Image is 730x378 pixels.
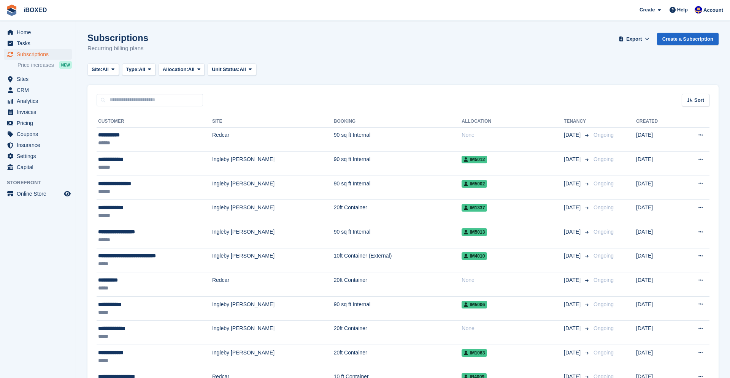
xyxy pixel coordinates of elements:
span: IM5012 [462,156,487,163]
span: Ongoing [594,132,614,138]
a: menu [4,162,72,172]
td: 20ft Container [334,321,462,345]
span: Ongoing [594,229,614,235]
td: 20ft Container [334,345,462,369]
a: menu [4,27,72,38]
td: 90 sq ft Internal [334,152,462,176]
th: Allocation [462,115,564,128]
span: [DATE] [564,204,582,212]
span: Coupons [17,129,62,139]
td: Ingleby [PERSON_NAME] [212,345,334,369]
td: [DATE] [636,176,678,200]
td: [DATE] [636,224,678,248]
td: Ingleby [PERSON_NAME] [212,248,334,272]
span: [DATE] [564,276,582,284]
td: [DATE] [636,296,678,321]
th: Tenancy [564,115,590,128]
a: menu [4,107,72,117]
div: None [462,324,564,332]
a: menu [4,96,72,106]
div: None [462,276,564,284]
span: Unit Status: [212,66,240,73]
span: IM1337 [462,204,487,212]
span: CRM [17,85,62,95]
td: [DATE] [636,345,678,369]
span: Storefront [7,179,76,187]
span: Ongoing [594,325,614,331]
td: 90 sq ft Internal [334,296,462,321]
td: [DATE] [636,200,678,224]
button: Allocation: All [159,63,205,76]
span: [DATE] [564,349,582,357]
span: All [139,66,145,73]
span: Ongoing [594,253,614,259]
td: Ingleby [PERSON_NAME] [212,321,334,345]
td: [DATE] [636,152,678,176]
span: Export [626,35,642,43]
span: IM5013 [462,228,487,236]
span: Pricing [17,118,62,128]
th: Created [636,115,678,128]
span: Analytics [17,96,62,106]
td: Redcar [212,127,334,152]
td: Ingleby [PERSON_NAME] [212,152,334,176]
span: Sort [694,96,704,104]
td: [DATE] [636,127,678,152]
td: 20ft Container [334,272,462,297]
span: IM1063 [462,349,487,357]
th: Booking [334,115,462,128]
span: IM5002 [462,180,487,188]
span: All [188,66,195,73]
td: 20ft Container [334,200,462,224]
a: menu [4,151,72,161]
th: Customer [97,115,212,128]
span: Insurance [17,140,62,150]
a: menu [4,49,72,60]
span: Invoices [17,107,62,117]
a: Price increases NEW [17,61,72,69]
span: Ongoing [594,204,614,210]
span: Allocation: [163,66,188,73]
span: All [240,66,246,73]
span: Settings [17,151,62,161]
td: [DATE] [636,272,678,297]
span: Ongoing [594,156,614,162]
p: Recurring billing plans [87,44,148,53]
a: menu [4,74,72,84]
span: [DATE] [564,252,582,260]
a: menu [4,140,72,150]
h1: Subscriptions [87,33,148,43]
th: Site [212,115,334,128]
td: 90 sq ft Internal [334,224,462,248]
button: Site: All [87,63,119,76]
a: menu [4,129,72,139]
span: IM4010 [462,252,487,260]
td: Ingleby [PERSON_NAME] [212,224,334,248]
span: Ongoing [594,277,614,283]
span: [DATE] [564,301,582,308]
span: Help [677,6,688,14]
td: Ingleby [PERSON_NAME] [212,176,334,200]
td: Ingleby [PERSON_NAME] [212,296,334,321]
span: Site: [92,66,102,73]
span: Price increases [17,62,54,69]
span: [DATE] [564,180,582,188]
span: Ongoing [594,350,614,356]
span: Ongoing [594,301,614,307]
td: Ingleby [PERSON_NAME] [212,200,334,224]
span: Online Store [17,188,62,199]
a: menu [4,85,72,95]
a: menu [4,118,72,128]
a: iBOXED [21,4,50,16]
div: None [462,131,564,139]
div: NEW [59,61,72,69]
span: Home [17,27,62,38]
span: Subscriptions [17,49,62,60]
span: [DATE] [564,155,582,163]
a: menu [4,188,72,199]
span: IM5006 [462,301,487,308]
td: Redcar [212,272,334,297]
td: 10ft Container (External) [334,248,462,272]
td: 90 sq ft Internal [334,176,462,200]
a: Create a Subscription [657,33,719,45]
